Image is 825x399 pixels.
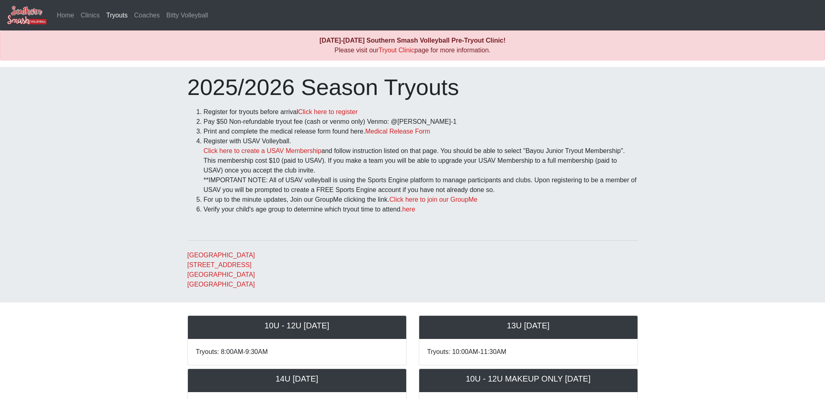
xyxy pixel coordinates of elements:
[427,321,629,330] h5: 13U [DATE]
[196,374,398,384] h5: 14U [DATE]
[390,196,478,203] a: Click here to join our GroupMe
[427,374,629,384] h5: 10U - 12U MAKEUP ONLY [DATE]
[103,7,131,24] a: Tryouts
[204,127,638,136] li: Print and complete the medical release form found here.
[187,252,255,288] a: [GEOGRAPHIC_DATA][STREET_ADDRESS][GEOGRAPHIC_DATA][GEOGRAPHIC_DATA]
[204,205,638,214] li: Verify your child's age group to determine which tryout time to attend.
[204,136,638,195] li: Register with USAV Volleyball. and follow instruction listed on that page. You should be able to ...
[319,37,506,44] b: [DATE]-[DATE] Southern Smash Volleyball Pre-Tryout Clinic!
[204,117,638,127] li: Pay $50 Non-refundable tryout fee (cash or venmo only) Venmo: @[PERSON_NAME]-1
[365,128,430,135] a: Medical Release Form
[196,321,398,330] h5: 10U - 12U [DATE]
[204,107,638,117] li: Register for tryouts before arrival
[196,347,398,357] p: Tryouts: 8:00AM-9:30AM
[402,206,415,213] a: here
[204,147,321,154] a: Click here to create a USAV Membership
[54,7,78,24] a: Home
[78,7,103,24] a: Clinics
[427,347,629,357] p: Tryouts: 10:00AM-11:30AM
[131,7,163,24] a: Coaches
[204,195,638,205] li: For up to the minute updates, Join our GroupMe clicking the link.
[6,5,47,25] img: Southern Smash Volleyball
[298,108,358,115] a: Click here to register
[187,73,638,101] h1: 2025/2026 Season Tryouts
[163,7,211,24] a: Bitty Volleyball
[379,47,414,54] a: Tryout Clinic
